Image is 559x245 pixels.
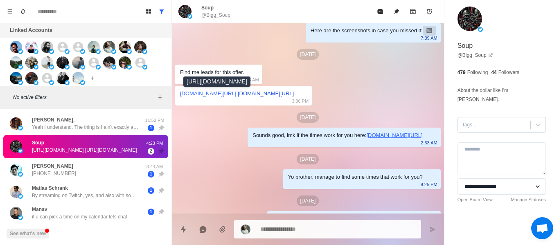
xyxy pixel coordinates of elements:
img: picture [18,49,23,54]
img: picture [72,72,84,84]
p: 9:25 PM [421,180,437,189]
img: picture [458,7,482,31]
img: picture [34,80,38,85]
p: [URL][DOMAIN_NAME] [URL][DOMAIN_NAME] [32,146,137,154]
img: picture [10,207,22,219]
p: 3:44 AM [144,163,165,170]
img: picture [49,80,54,85]
button: Archive [405,3,421,20]
a: [DOMAIN_NAME][URL] [180,90,236,97]
p: 3:36 PM [292,97,309,106]
img: picture [25,56,38,69]
img: picture [41,41,53,53]
img: picture [111,65,116,70]
img: picture [65,49,70,54]
p: Matías Schrank [32,184,68,192]
div: Sounds good, lmk if the times work for you here: [252,131,422,140]
a: Manage Statuses [511,196,546,203]
p: [DATE] [297,154,319,164]
img: picture [142,49,147,54]
p: Following [467,69,488,76]
button: Show all conversations [155,5,168,18]
p: Followers [498,69,519,76]
p: [PERSON_NAME] [32,162,73,170]
img: picture [34,49,38,54]
img: picture [18,194,23,199]
img: picture [49,65,54,70]
img: picture [65,80,70,85]
img: picture [10,72,22,84]
p: Soup [201,4,214,11]
div: Find me leads for this offer. [180,68,244,77]
p: No active filters [13,94,155,101]
img: picture [65,65,70,70]
p: [DATE] [297,49,319,60]
img: picture [10,117,22,130]
p: Manav [32,206,47,213]
img: picture [119,56,131,69]
p: Yeah I understand. The thing is I ain't exactly after that currently. I'll contact you once I nee... [32,124,138,131]
img: picture [241,225,250,234]
img: picture [103,41,115,53]
img: picture [10,41,22,53]
p: 479 [458,69,466,76]
div: Open chat [531,217,553,239]
p: @Bigg_Soup [201,11,230,19]
img: picture [49,49,54,54]
img: picture [80,80,85,85]
p: About the dollar like I'm [PERSON_NAME]. [458,86,546,104]
img: picture [10,140,22,153]
span: 1 [148,171,154,178]
img: picture [18,126,23,130]
button: Add filters [155,92,165,102]
button: Board View [142,5,155,18]
img: picture [127,49,132,54]
img: picture [80,65,85,70]
button: Unpin [388,3,405,20]
img: picture [478,27,483,32]
a: @Bigg_Soup [458,52,493,59]
p: [PHONE_NUMBER] [32,170,76,177]
p: [DATE] [297,196,319,206]
img: picture [56,56,69,69]
button: Notifications [16,5,29,18]
span: 1 [148,209,154,215]
button: Mark as read [372,3,388,20]
img: picture [134,41,147,53]
img: picture [178,5,192,18]
img: picture [96,49,101,54]
img: picture [10,56,22,69]
button: Menu [3,5,16,18]
div: Yo brother, manage to find some times that work for you? [288,173,423,182]
button: See what's new [7,229,49,238]
img: picture [18,65,23,70]
img: picture [119,41,131,53]
img: picture [187,14,192,19]
img: picture [96,65,101,70]
a: [DOMAIN_NAME][URL] [238,90,294,97]
img: picture [18,148,23,153]
p: if u can pick a time on my calendar lets chat [32,213,127,220]
button: Add reminder [421,3,437,20]
p: 7:39 AM [421,34,437,43]
button: Send message [424,221,441,238]
p: [DATE] [297,112,319,123]
img: picture [127,65,132,70]
button: Add account [88,73,97,83]
img: picture [18,215,23,220]
img: picture [72,56,84,69]
button: Reply with AI [195,221,211,238]
img: picture [18,172,23,177]
p: 2:53 AM [421,138,437,147]
p: By streaming on Twitch, yes, and also with some other things like subscribers on other platforms.... [32,192,138,199]
img: picture [34,65,38,70]
img: picture [111,49,116,54]
p: Linked Accounts [10,26,52,34]
p: 44 [491,69,496,76]
img: picture [25,41,38,53]
p: Soup [458,41,473,51]
img: picture [88,41,100,53]
img: picture [56,72,69,84]
span: 1 [148,187,154,194]
img: picture [103,56,115,69]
